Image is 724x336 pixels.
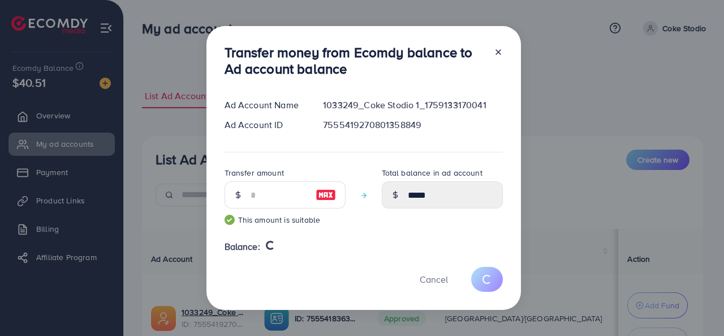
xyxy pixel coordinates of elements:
[314,118,511,131] div: 7555419270801358849
[225,214,346,226] small: This amount is suitable
[216,99,314,112] div: Ad Account Name
[420,273,448,286] span: Cancel
[225,215,235,225] img: guide
[225,240,260,253] span: Balance:
[382,167,482,178] label: Total balance in ad account
[316,188,336,202] img: image
[314,99,511,112] div: 1033249_Coke Stodio 1_1759133170041
[225,44,485,77] h3: Transfer money from Ecomdy balance to Ad account balance
[676,285,716,328] iframe: Chat
[225,167,284,178] label: Transfer amount
[406,267,462,291] button: Cancel
[216,118,314,131] div: Ad Account ID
